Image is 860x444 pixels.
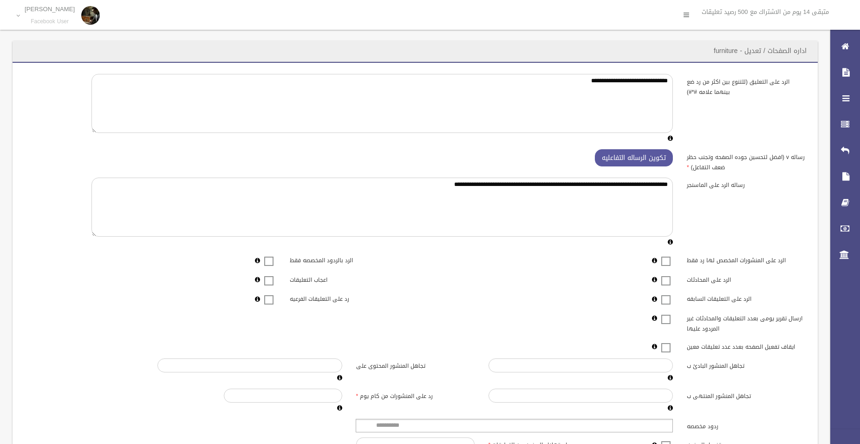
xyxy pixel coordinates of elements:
[25,18,75,25] small: Facebook User
[283,253,415,266] label: الرد بالردود المخصصه فقط
[349,358,482,371] label: تجاهل المنشور المحتوى على
[25,6,75,13] p: [PERSON_NAME]
[680,74,812,97] label: الرد على التعليق (للتنوع بين اكثر من رد ضع بينهما علامه #*#)
[680,178,812,191] label: رساله الرد على الماسنجر
[680,419,812,432] label: ردود مخصصه
[283,292,415,305] label: رد على التعليقات الفرعيه
[680,292,812,305] label: الرد على التعليقات السابقه
[680,272,812,285] label: الرد على المحادثات
[680,149,812,172] label: رساله v (افضل لتحسين جوده الصفحه وتجنب حظر ضعف التفاعل)
[680,311,812,334] label: ارسال تقرير يومى بعدد التعليقات والمحادثات غير المردود عليها
[349,389,482,402] label: رد على المنشورات من كام يوم
[680,253,812,266] label: الرد على المنشورات المخصص لها رد فقط
[595,149,673,166] button: تكوين الرساله التفاعليه
[680,358,812,371] label: تجاهل المنشور البادئ ب
[680,339,812,352] label: ايقاف تفعيل الصفحه بعدد عدد تعليقات معين
[703,42,818,60] header: اداره الصفحات / تعديل - furniture
[283,272,415,285] label: اعجاب التعليقات
[680,389,812,402] label: تجاهل المنشور المنتهى ب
